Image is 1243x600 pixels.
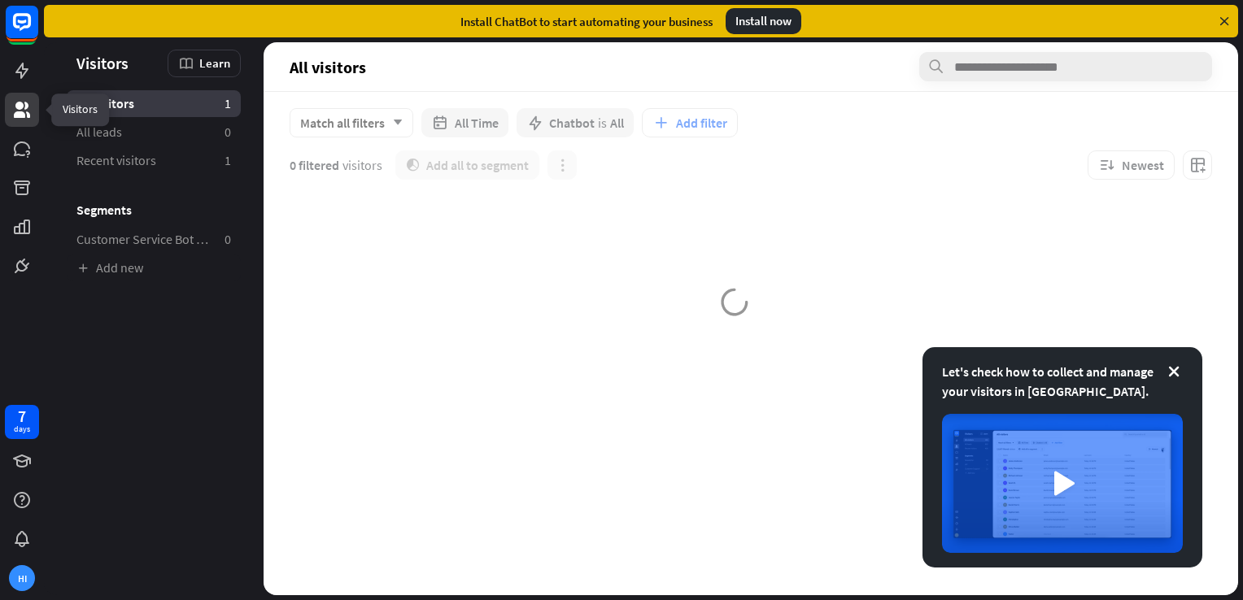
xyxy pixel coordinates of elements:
[67,119,241,146] a: All leads 0
[225,152,231,169] aside: 1
[942,414,1183,553] img: image
[76,54,129,72] span: Visitors
[460,14,713,29] div: Install ChatBot to start automating your business
[67,226,241,253] a: Customer Service Bot — Newsletter 0
[76,95,134,112] span: All visitors
[225,231,231,248] aside: 0
[942,362,1183,401] div: Let's check how to collect and manage your visitors in [GEOGRAPHIC_DATA].
[225,124,231,141] aside: 0
[67,202,241,218] h3: Segments
[5,405,39,439] a: 7 days
[9,565,35,591] div: HI
[726,8,801,34] div: Install now
[290,58,366,76] span: All visitors
[76,124,122,141] span: All leads
[199,55,230,71] span: Learn
[67,254,241,281] a: Add new
[13,7,62,55] button: Open LiveChat chat widget
[76,231,212,248] span: Customer Service Bot — Newsletter
[18,409,26,424] div: 7
[76,152,156,169] span: Recent visitors
[14,424,30,435] div: days
[225,95,231,112] aside: 1
[67,147,241,174] a: Recent visitors 1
